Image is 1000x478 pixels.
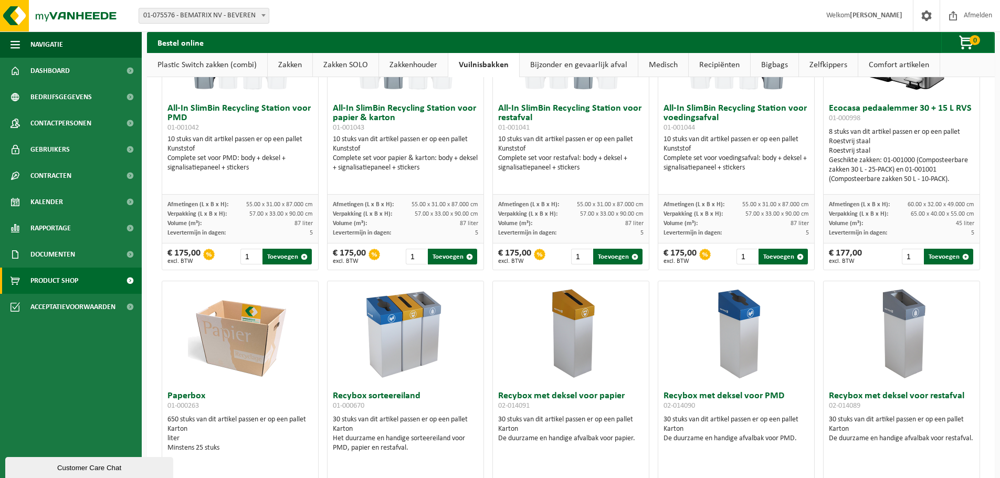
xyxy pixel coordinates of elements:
[638,53,688,77] a: Medisch
[249,211,313,217] span: 57.00 x 33.00 x 90.00 cm
[498,402,530,410] span: 02-014091
[751,53,798,77] a: Bigbags
[406,249,427,264] input: 1
[924,249,973,264] button: Toevoegen
[829,201,890,208] span: Afmetingen (L x B x H):
[294,220,313,227] span: 87 liter
[167,211,227,217] span: Verpakking (L x B x H):
[664,424,809,434] div: Karton
[30,136,70,163] span: Gebruikers
[829,249,862,264] div: € 177,00
[30,215,71,241] span: Rapportage
[498,249,531,264] div: € 175,00
[664,124,695,132] span: 01-001044
[333,258,366,264] span: excl. BTW
[849,281,954,386] img: 02-014089
[147,32,214,52] h2: Bestel online
[829,415,974,443] div: 30 stuks van dit artikel passen er op een pallet
[167,230,226,236] span: Levertermijn in dagen:
[498,135,644,173] div: 10 stuks van dit artikel passen er op een pallet
[806,230,809,236] span: 5
[684,281,789,386] img: 02-014090
[333,104,478,132] h3: All-In SlimBin Recycling Station voor papier & karton
[333,415,478,453] div: 30 stuks van dit artikel passen er op een pallet
[498,201,559,208] span: Afmetingen (L x B x H):
[147,53,267,77] a: Plastic Switch zakken (combi)
[167,154,313,173] div: Complete set voor PMD: body + deksel + signalisatiepaneel + stickers
[333,391,478,412] h3: Recybox sorteereiland
[664,201,724,208] span: Afmetingen (L x B x H):
[664,144,809,154] div: Kunststof
[498,144,644,154] div: Kunststof
[829,104,974,125] h3: Ecocasa pedaalemmer 30 + 15 L RVS
[745,211,809,217] span: 57.00 x 33.00 x 90.00 cm
[333,211,392,217] span: Verpakking (L x B x H):
[829,434,974,443] div: De duurzame en handige afvalbak voor restafval.
[313,53,378,77] a: Zakken SOLO
[353,281,458,386] img: 01-000670
[791,220,809,227] span: 87 liter
[5,455,175,478] iframe: chat widget
[333,434,478,453] div: Het duurzame en handige sorteereiland voor PMD, papier en restafval.
[167,220,202,227] span: Volume (m³):
[333,124,364,132] span: 01-001043
[167,443,313,453] div: Minstens 25 stuks
[30,163,71,189] span: Contracten
[30,84,92,110] span: Bedrijfsgegevens
[498,415,644,443] div: 30 stuks van dit artikel passen er op een pallet
[970,35,980,45] span: 0
[30,58,70,84] span: Dashboard
[664,230,722,236] span: Levertermijn in dagen:
[30,294,115,320] span: Acceptatievoorwaarden
[333,220,367,227] span: Volume (m³):
[908,201,974,208] span: 60.00 x 32.00 x 49.000 cm
[850,12,902,19] strong: [PERSON_NAME]
[333,154,478,173] div: Complete set voor papier & karton: body + deksel + signalisatiepaneel + stickers
[415,211,478,217] span: 57.00 x 33.00 x 90.00 cm
[475,230,478,236] span: 5
[167,104,313,132] h3: All-In SlimBin Recycling Station voor PMD
[333,249,366,264] div: € 175,00
[167,402,199,410] span: 01-000263
[664,402,695,410] span: 02-014090
[167,424,313,434] div: Karton
[664,154,809,173] div: Complete set voor voedingsafval: body + deksel + signalisatiepaneel + stickers
[829,258,862,264] span: excl. BTW
[139,8,269,23] span: 01-075576 - BEMATRIX NV - BEVEREN
[167,391,313,412] h3: Paperbox
[689,53,750,77] a: Recipiënten
[941,32,994,53] button: 0
[498,258,531,264] span: excl. BTW
[428,249,477,264] button: Toevoegen
[829,146,974,156] div: Roestvrij staal
[262,249,312,264] button: Toevoegen
[577,201,644,208] span: 55.00 x 31.00 x 87.000 cm
[664,249,697,264] div: € 175,00
[829,424,974,434] div: Karton
[664,135,809,173] div: 10 stuks van dit artikel passen er op een pallet
[664,258,697,264] span: excl. BTW
[593,249,643,264] button: Toevoegen
[167,135,313,173] div: 10 stuks van dit artikel passen er op een pallet
[333,402,364,410] span: 01-000670
[498,211,557,217] span: Verpakking (L x B x H):
[829,137,974,146] div: Roestvrij staal
[664,415,809,443] div: 30 stuks van dit artikel passen er op een pallet
[30,268,78,294] span: Product Shop
[829,402,860,410] span: 02-014089
[333,135,478,173] div: 10 stuks van dit artikel passen er op een pallet
[139,8,269,24] span: 01-075576 - BEMATRIX NV - BEVEREN
[333,424,478,434] div: Karton
[498,434,644,443] div: De duurzame en handige afvalbak voor papier.
[167,434,313,443] div: liter
[167,144,313,154] div: Kunststof
[829,391,974,412] h3: Recybox met deksel voor restafval
[664,434,809,443] div: De duurzame en handige afvalbak voor PMD.
[30,31,63,58] span: Navigatie
[167,249,201,264] div: € 175,00
[167,415,313,453] div: 650 stuks van dit artikel passen er op een pallet
[956,220,974,227] span: 45 liter
[498,424,644,434] div: Karton
[829,156,974,184] div: Geschikte zakken: 01-001000 (Composteerbare zakken 30 L - 25-PACK) en 01-001001 (Composteerbare z...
